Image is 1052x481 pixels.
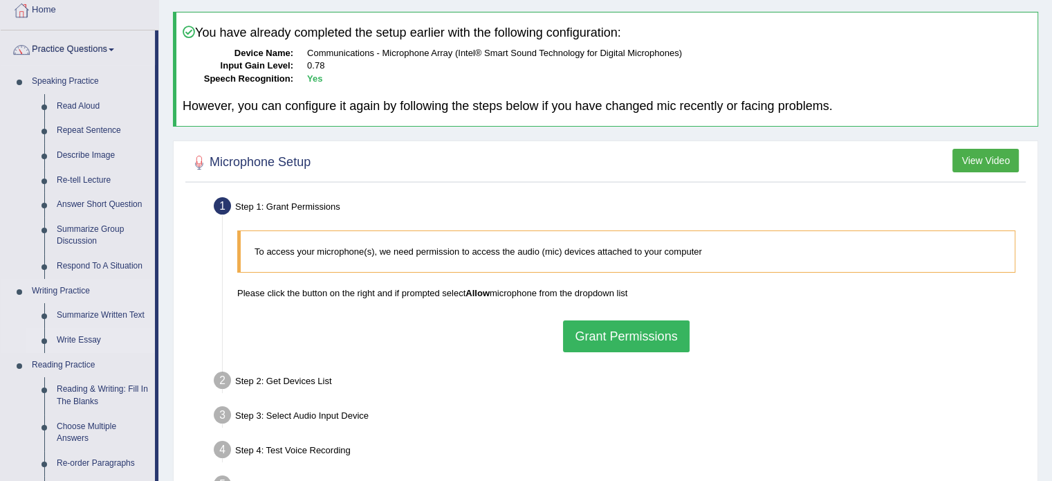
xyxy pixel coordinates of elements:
[307,73,322,84] b: Yes
[26,279,155,304] a: Writing Practice
[50,94,155,119] a: Read Aloud
[50,254,155,279] a: Respond To A Situation
[183,73,293,86] dt: Speech Recognition:
[50,451,155,476] a: Re-order Paragraphs
[183,60,293,73] dt: Input Gain Level:
[50,415,155,451] a: Choose Multiple Answers
[952,149,1019,172] button: View Video
[255,245,1001,258] p: To access your microphone(s), we need permission to access the audio (mic) devices attached to yo...
[50,118,155,143] a: Repeat Sentence
[50,192,155,217] a: Answer Short Question
[189,152,311,173] h2: Microphone Setup
[1,30,155,65] a: Practice Questions
[50,328,155,353] a: Write Essay
[50,303,155,328] a: Summarize Written Text
[207,367,1031,398] div: Step 2: Get Devices List
[50,217,155,254] a: Summarize Group Discussion
[307,47,1031,60] dd: Communications - Microphone Array (Intel® Smart Sound Technology for Digital Microphones)
[563,320,689,352] button: Grant Permissions
[207,402,1031,433] div: Step 3: Select Audio Input Device
[50,377,155,414] a: Reading & Writing: Fill In The Blanks
[50,143,155,168] a: Describe Image
[183,100,1031,114] h4: However, you can configure it again by following the steps below if you have changed mic recently...
[183,26,1031,40] h4: You have already completed the setup earlier with the following configuration:
[50,168,155,193] a: Re-tell Lecture
[237,287,1015,300] p: Please click the button on the right and if prompted select microphone from the dropdown list
[307,60,1031,73] dd: 0.78
[26,69,155,94] a: Speaking Practice
[207,437,1031,467] div: Step 4: Test Voice Recording
[26,353,155,378] a: Reading Practice
[207,193,1031,224] div: Step 1: Grant Permissions
[465,288,490,298] b: Allow
[183,47,293,60] dt: Device Name:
